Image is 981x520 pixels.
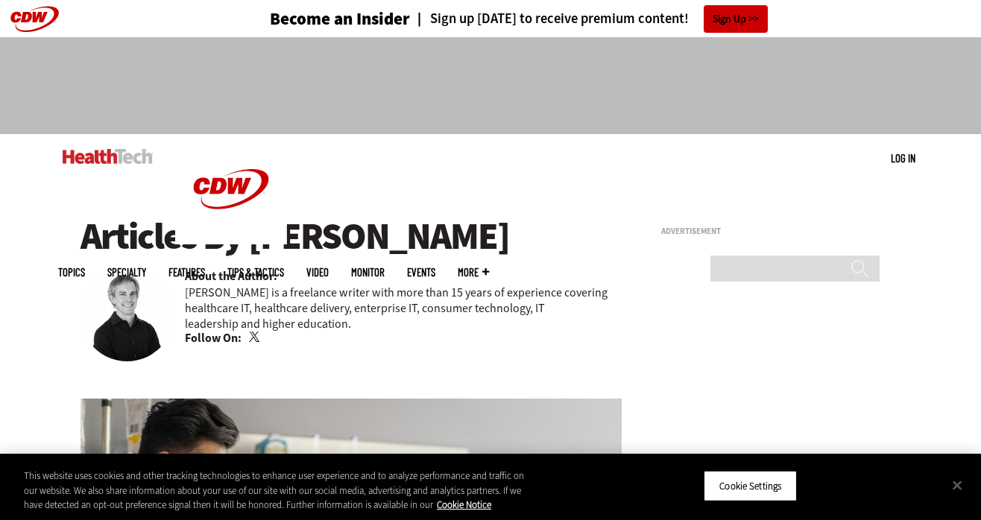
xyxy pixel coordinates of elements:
span: More [458,267,489,278]
a: Sign Up [704,5,768,33]
a: Video [306,267,329,278]
img: Brian Eastwood [81,268,174,361]
h3: Become an Insider [270,10,410,28]
iframe: advertisement [661,241,885,428]
a: More information about your privacy [437,498,491,511]
img: Home [63,149,153,164]
a: CDW [175,232,287,248]
a: Log in [891,151,915,165]
iframe: advertisement [219,52,762,119]
img: Home [175,134,287,244]
a: Features [168,267,205,278]
a: MonITor [351,267,385,278]
span: Topics [58,267,85,278]
a: Tips & Tactics [227,267,284,278]
p: [PERSON_NAME] is a freelance writer with more than 15 years of experience covering healthcare IT,... [185,285,622,332]
button: Cookie Settings [704,470,797,501]
a: Sign up [DATE] to receive premium content! [410,12,689,26]
div: This website uses cookies and other tracking technologies to enhance user experience and to analy... [24,469,540,513]
b: Follow On: [185,330,242,346]
a: Events [407,267,435,278]
a: Become an Insider [214,10,410,28]
div: User menu [891,150,915,166]
span: Specialty [107,267,146,278]
button: Close [941,469,974,501]
a: Twitter [249,332,262,343]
